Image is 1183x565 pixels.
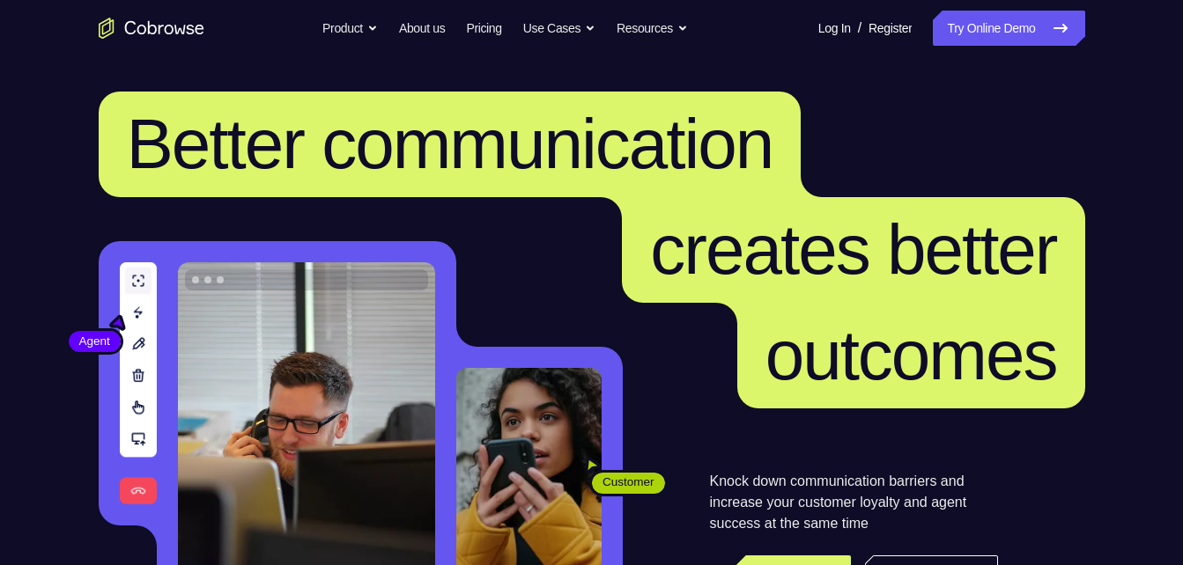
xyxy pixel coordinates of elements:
[869,11,912,46] a: Register
[858,18,861,39] span: /
[818,11,851,46] a: Log In
[399,11,445,46] a: About us
[650,210,1056,289] span: creates better
[466,11,501,46] a: Pricing
[99,18,204,39] a: Go to the home page
[127,105,773,183] span: Better communication
[523,11,595,46] button: Use Cases
[617,11,688,46] button: Resources
[765,316,1057,394] span: outcomes
[710,471,998,534] p: Knock down communication barriers and increase your customer loyalty and agent success at the sam...
[322,11,378,46] button: Product
[933,11,1084,46] a: Try Online Demo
